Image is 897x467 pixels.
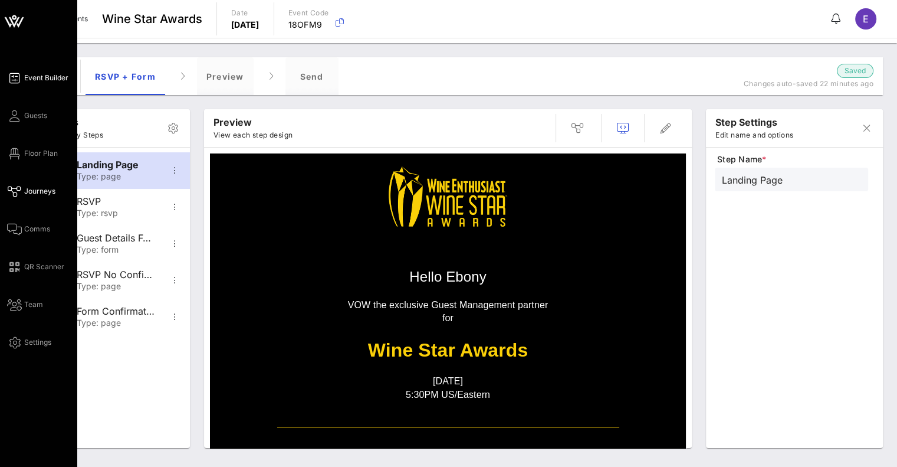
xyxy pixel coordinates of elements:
[7,146,58,161] a: Floor Plan
[7,260,64,274] a: QR Scanner
[7,184,55,198] a: Journeys
[24,148,58,159] span: Floor Plan
[86,57,165,95] div: RSVP + Form
[197,57,254,95] div: Preview
[409,269,487,285] span: Hello Ebony
[77,245,155,255] div: Type: form
[77,233,155,244] div: Guest Details Form
[77,196,155,207] div: RSVP
[717,154,868,165] span: Step Name
[288,19,329,31] p: 18OFM9
[7,109,47,123] a: Guests
[24,186,55,197] span: Journeys
[715,129,793,141] p: Edit name and options
[77,306,155,317] div: Form Confirmation
[52,129,103,141] p: Journey Steps
[7,71,68,85] a: Event Builder
[277,375,619,388] p: [DATE]
[863,13,869,25] span: E
[24,73,68,83] span: Event Builder
[715,115,793,129] p: step settings
[77,159,155,171] div: Landing Page
[24,262,64,272] span: QR Scanner
[77,282,155,292] div: Type: page
[845,65,866,77] span: Saved
[52,115,103,129] p: Steps
[24,337,51,348] span: Settings
[24,110,47,121] span: Guests
[77,172,155,182] div: Type: page
[77,269,155,280] div: RSVP No Confirmation
[288,7,329,19] p: Event Code
[77,208,155,218] div: Type: rsvp
[7,222,50,236] a: Comms
[7,335,51,350] a: Settings
[277,427,619,427] table: divider
[855,8,876,30] div: E
[24,299,43,310] span: Team
[277,388,619,401] p: 5:30PM US/Eastern
[213,129,293,141] p: View each step design
[77,318,155,328] div: Type: page
[231,19,259,31] p: [DATE]
[102,10,202,28] span: Wine Star Awards
[285,57,339,95] div: Send
[24,224,50,234] span: Comms
[368,339,528,361] strong: Wine Star Awards
[7,298,43,312] a: Team
[213,115,293,129] p: Preview
[726,78,873,90] p: Changes auto-saved 22 minutes ago
[231,7,259,19] p: Date
[277,299,619,325] p: VOW the exclusive Guest Management partner for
